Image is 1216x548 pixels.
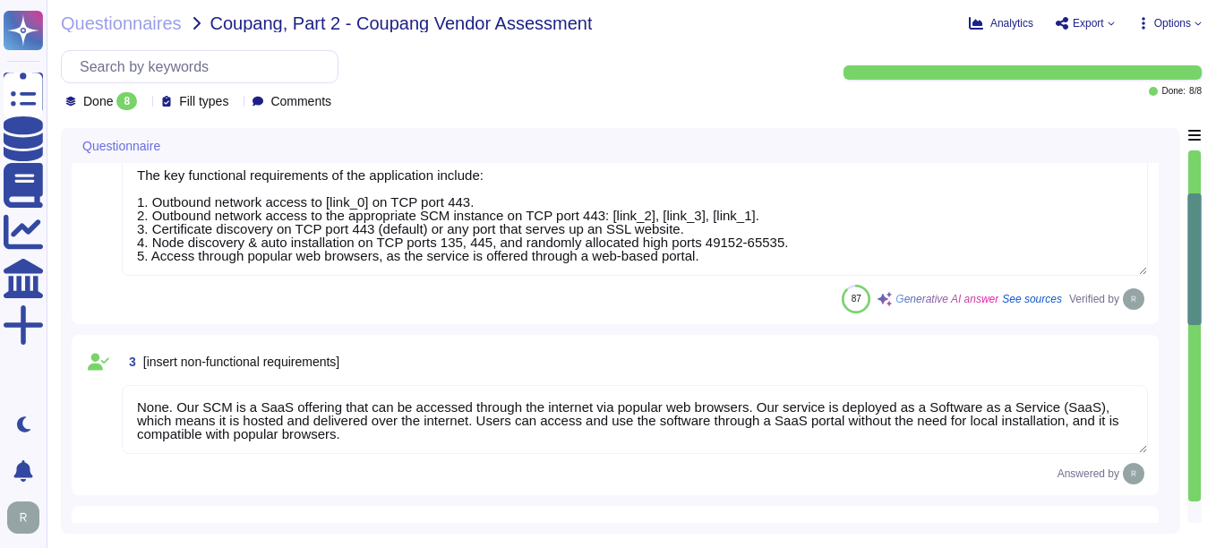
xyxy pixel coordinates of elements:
span: 3 [122,355,136,368]
span: Analytics [990,18,1033,29]
input: Search by keywords [71,51,338,82]
span: Coupang, Part 2 - Coupang Vendor Assessment [210,14,593,32]
span: Questionnaires [61,14,182,32]
span: Verified by [1069,294,1119,304]
div: 8 [116,92,137,110]
span: Generative AI answer [895,294,998,304]
textarea: None. Our SCM is a SaaS offering that can be accessed through the internet via popular web browse... [122,385,1148,454]
img: user [1123,288,1144,310]
span: Done: [1161,87,1186,96]
textarea: The key functional requirements of the application include: 1. Outbound network access to [link_0... [122,153,1148,276]
button: Analytics [969,16,1033,30]
span: Export [1073,18,1104,29]
button: user [4,498,52,537]
span: Fill types [179,95,228,107]
span: Answered by [1058,468,1119,479]
span: Comments [270,95,331,107]
span: Questionnaire [82,140,160,152]
span: [insert non-functional requirements] [143,355,339,369]
span: 8 / 8 [1189,87,1202,96]
span: See sources [1002,294,1062,304]
span: 87 [852,294,861,304]
img: user [7,501,39,534]
span: Done [83,95,113,107]
img: user [1123,463,1144,484]
span: Options [1154,18,1191,29]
